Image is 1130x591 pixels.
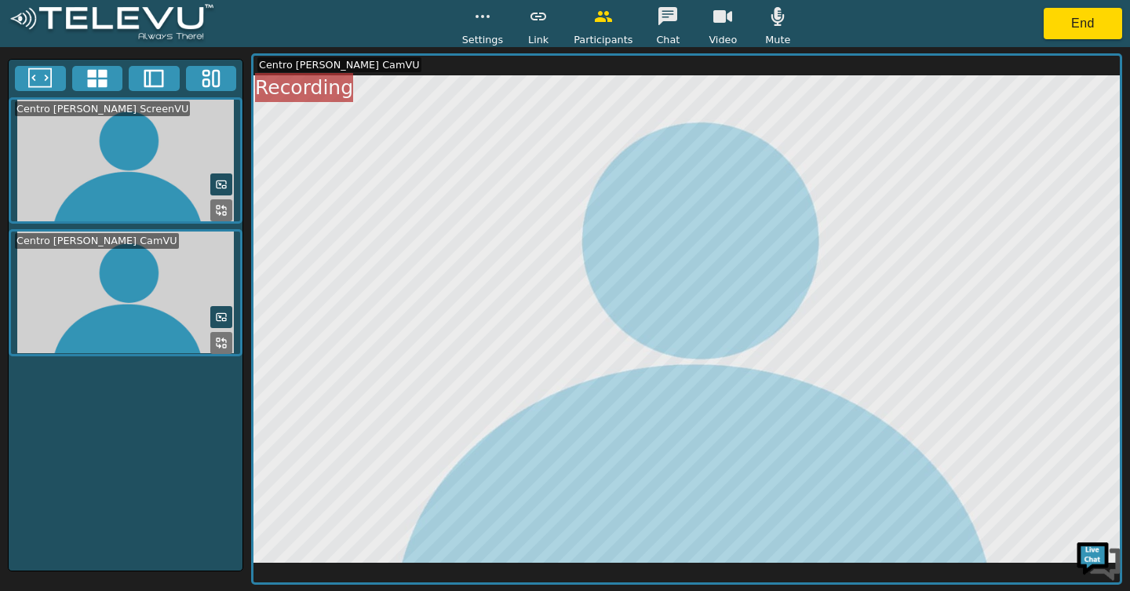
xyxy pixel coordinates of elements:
button: Replace Feed [210,332,232,354]
span: Participants [574,32,632,47]
button: Picture in Picture [210,173,232,195]
span: Mute [765,32,790,47]
span: We're online! [91,198,217,356]
div: Chat with us now [82,82,264,103]
div: Centro [PERSON_NAME] CamVU [257,57,421,72]
button: End [1044,8,1122,39]
button: Replace Feed [210,199,232,221]
img: d_736959983_company_1615157101543_736959983 [27,73,66,112]
span: Settings [462,32,504,47]
div: Centro [PERSON_NAME] ScreenVU [15,101,190,116]
div: Minimize live chat window [257,8,295,46]
span: Chat [656,32,680,47]
span: Video [709,32,737,47]
button: Picture in Picture [210,306,232,328]
button: Three Window Medium [186,66,237,91]
textarea: Type your message and hit 'Enter' [8,429,299,483]
div: Centro [PERSON_NAME] CamVU [15,233,179,248]
span: Link [528,32,549,47]
button: Two Window Medium [129,66,180,91]
div: Recording [255,73,353,103]
button: 4x4 [72,66,123,91]
button: Fullscreen [15,66,66,91]
img: logoWhite.png [8,4,216,44]
img: Chat Widget [1075,536,1122,583]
